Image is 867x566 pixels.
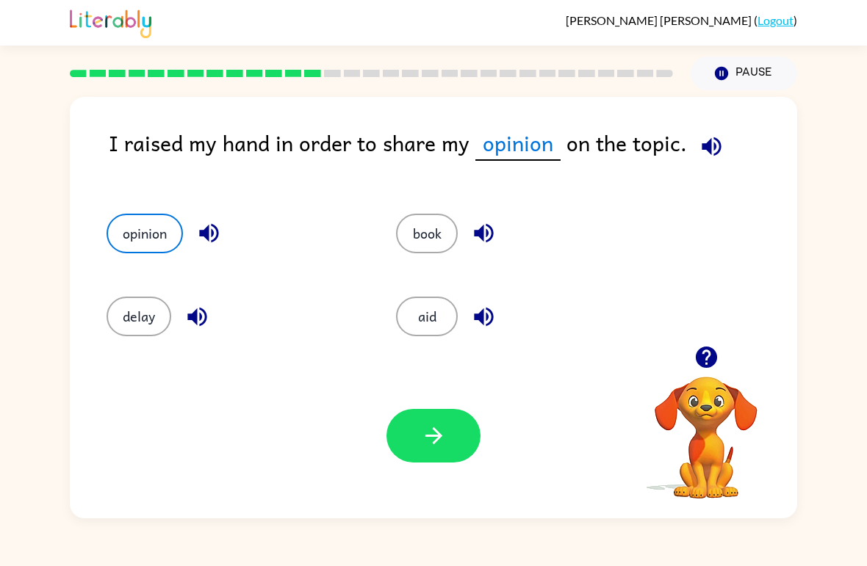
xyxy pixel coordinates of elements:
[758,13,794,27] a: Logout
[396,214,458,253] button: book
[633,354,780,501] video: Your browser must support playing .mp4 files to use Literably. Please try using another browser.
[566,13,754,27] span: [PERSON_NAME] [PERSON_NAME]
[109,126,797,184] div: I raised my hand in order to share my on the topic.
[475,126,561,161] span: opinion
[70,6,151,38] img: Literably
[566,13,797,27] div: ( )
[107,214,183,253] button: opinion
[396,297,458,336] button: aid
[107,297,171,336] button: delay
[691,57,797,90] button: Pause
